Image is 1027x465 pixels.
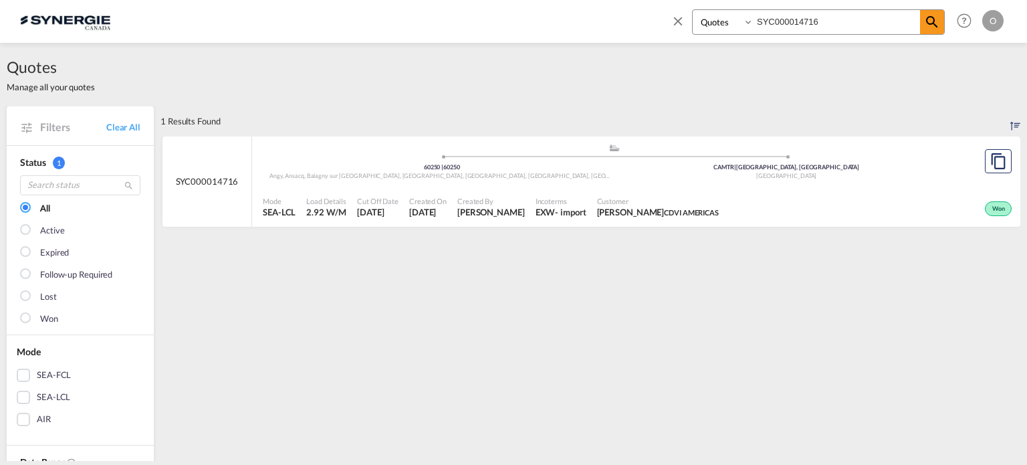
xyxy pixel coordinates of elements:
span: Angy, Ansacq, Balagny sur [GEOGRAPHIC_DATA], [GEOGRAPHIC_DATA], [GEOGRAPHIC_DATA], [GEOGRAPHIC_DA... [269,172,1010,179]
md-checkbox: SEA-LCL [17,391,144,404]
span: 2.92 W/M [306,207,346,217]
div: 1 Results Found [160,106,221,136]
div: SEA-FCL [37,369,71,382]
div: O [982,10,1004,31]
input: Enter Quotation Number [754,10,920,33]
md-icon: icon-close [671,13,685,28]
span: [GEOGRAPHIC_DATA] [756,172,816,179]
img: 1f56c880d42311ef80fc7dca854c8e59.png [20,6,110,36]
span: | [441,163,443,171]
div: EXW import [536,206,586,218]
md-checkbox: SEA-FCL [17,369,144,382]
span: 1 [53,157,65,169]
span: Won [992,205,1008,214]
div: Follow-up Required [40,268,112,282]
span: Created By [457,196,525,206]
span: Quotes [7,56,95,78]
span: Load Details [306,196,346,206]
span: SEA-LCL [263,206,296,218]
span: Daniel Dico [457,206,525,218]
span: Mode [17,346,41,357]
div: All [40,202,50,215]
div: Active [40,224,64,238]
div: Sort by: Created On [1010,106,1020,136]
div: - import [555,206,586,218]
md-icon: icon-magnify [124,181,134,191]
span: icon-magnify [920,10,944,34]
span: Incoterms [536,196,586,206]
div: EXW [536,206,556,218]
span: 12 Sep 2025 [357,206,398,218]
div: AIR [37,413,51,426]
md-icon: assets/icons/custom/ship-fill.svg [606,145,622,151]
span: 12 Sep 2025 [409,206,447,218]
div: Status 1 [20,156,140,169]
span: | [734,163,736,171]
span: DENISE DIONNE CDVI AMERICAS [597,206,719,218]
span: SYC000014716 [176,175,239,187]
span: Filters [40,120,106,134]
input: Search status [20,175,140,195]
md-icon: icon-magnify [924,14,940,30]
span: Status [20,157,45,168]
span: Cut Off Date [357,196,398,206]
span: Mode [263,196,296,206]
span: Help [953,9,976,32]
span: 60250 [424,163,443,171]
span: 60250 [443,163,460,171]
div: Won [40,312,58,326]
div: Lost [40,290,57,304]
md-icon: assets/icons/custom/copyQuote.svg [990,153,1006,169]
div: Help [953,9,982,33]
a: Clear All [106,121,140,133]
div: SEA-LCL [37,391,70,404]
span: Manage all your quotes [7,81,95,93]
div: SYC000014716 assets/icons/custom/ship-fill.svgassets/icons/custom/roll-o-plane.svgOrigin FranceDe... [162,136,1020,227]
span: Customer [597,196,719,206]
div: Won [985,201,1012,216]
md-checkbox: AIR [17,413,144,426]
span: CAMTR [GEOGRAPHIC_DATA], [GEOGRAPHIC_DATA] [713,163,859,171]
div: Expired [40,246,69,260]
button: Copy Quote [985,149,1012,173]
span: CDVI AMERICAS [664,208,719,217]
span: Created On [409,196,447,206]
span: icon-close [671,9,692,41]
